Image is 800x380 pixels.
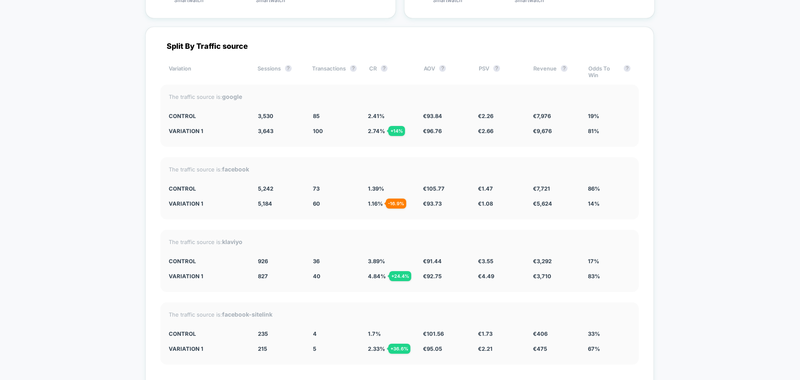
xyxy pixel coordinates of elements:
span: € 4.49 [478,273,494,279]
span: € 101.56 [423,330,444,337]
div: The traffic source is: [169,311,630,318]
span: 5 [313,345,316,352]
span: € 3,710 [533,273,551,279]
span: 100 [313,128,323,134]
div: 83% [588,273,630,279]
span: € 93.84 [423,113,442,119]
div: Transactions [312,65,357,78]
button: ? [381,65,387,72]
div: CONTROL [169,258,245,264]
div: 81% [588,128,630,134]
span: 85 [313,113,320,119]
div: Variation [169,65,245,78]
span: € 475 [533,345,547,352]
button: ? [285,65,292,72]
div: + 24.4 % [389,271,411,281]
span: 5,242 [258,185,273,192]
div: 33% [588,330,630,337]
span: € 2.26 [478,113,493,119]
span: 1.16 % [368,200,383,207]
div: 67% [588,345,630,352]
span: € 91.44 [423,258,442,264]
strong: facebook [222,166,249,173]
span: 827 [258,273,268,279]
span: € 2.66 [478,128,493,134]
div: 17% [588,258,630,264]
span: € 2.21 [478,345,492,352]
div: Revenue [533,65,575,78]
span: 2.41 % [368,113,385,119]
span: € 93.73 [423,200,442,207]
div: Sessions [257,65,300,78]
span: 1.39 % [368,185,384,192]
div: AOV [424,65,466,78]
div: Variation 1 [169,273,245,279]
span: 215 [258,345,267,352]
span: 3,643 [258,128,273,134]
span: 4.84 % [368,273,386,279]
span: 926 [258,258,268,264]
span: € 92.75 [423,273,442,279]
span: € 406 [533,330,547,337]
span: 2.33 % [368,345,385,352]
div: - 16.9 % [386,199,406,209]
div: CR [369,65,411,78]
div: CONTROL [169,113,245,119]
div: 86% [588,185,630,192]
button: ? [561,65,567,72]
div: The traffic source is: [169,166,630,173]
span: 5,184 [258,200,272,207]
span: € 1.08 [478,200,493,207]
strong: klaviyo [222,238,242,245]
span: € 96.76 [423,128,442,134]
span: € 1.47 [478,185,493,192]
div: Variation 1 [169,345,245,352]
div: Odds To Win [588,65,630,78]
div: CONTROL [169,330,245,337]
div: Variation 1 [169,128,245,134]
div: Split By Traffic source [160,42,639,50]
span: € 7,976 [533,113,551,119]
button: ? [439,65,446,72]
button: ? [493,65,500,72]
span: € 105.77 [423,185,445,192]
span: € 3,292 [533,258,552,264]
span: 235 [258,330,268,337]
span: € 1.73 [478,330,492,337]
span: 3.89 % [368,258,385,264]
div: Variation 1 [169,200,245,207]
span: 4 [313,330,317,337]
span: € 3.55 [478,258,493,264]
span: € 9,676 [533,128,552,134]
button: ? [350,65,357,72]
div: PSV [479,65,521,78]
span: 40 [313,273,320,279]
div: 14% [588,200,630,207]
span: € 95.05 [423,345,442,352]
span: € 7,721 [533,185,550,192]
div: CONTROL [169,185,245,192]
span: 36 [313,258,320,264]
span: 2.74 % [368,128,385,134]
strong: google [222,93,242,100]
div: The traffic source is: [169,238,630,245]
strong: facebook-sitelink [222,311,272,318]
span: 73 [313,185,320,192]
span: 3,530 [258,113,273,119]
div: The traffic source is: [169,93,630,100]
span: 1.7 % [368,330,381,337]
span: 60 [313,200,320,207]
span: € 5,624 [533,200,552,207]
div: 19% [588,113,630,119]
div: + 36.6 % [388,344,410,354]
div: + 14 % [388,126,405,136]
button: ? [624,65,630,72]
